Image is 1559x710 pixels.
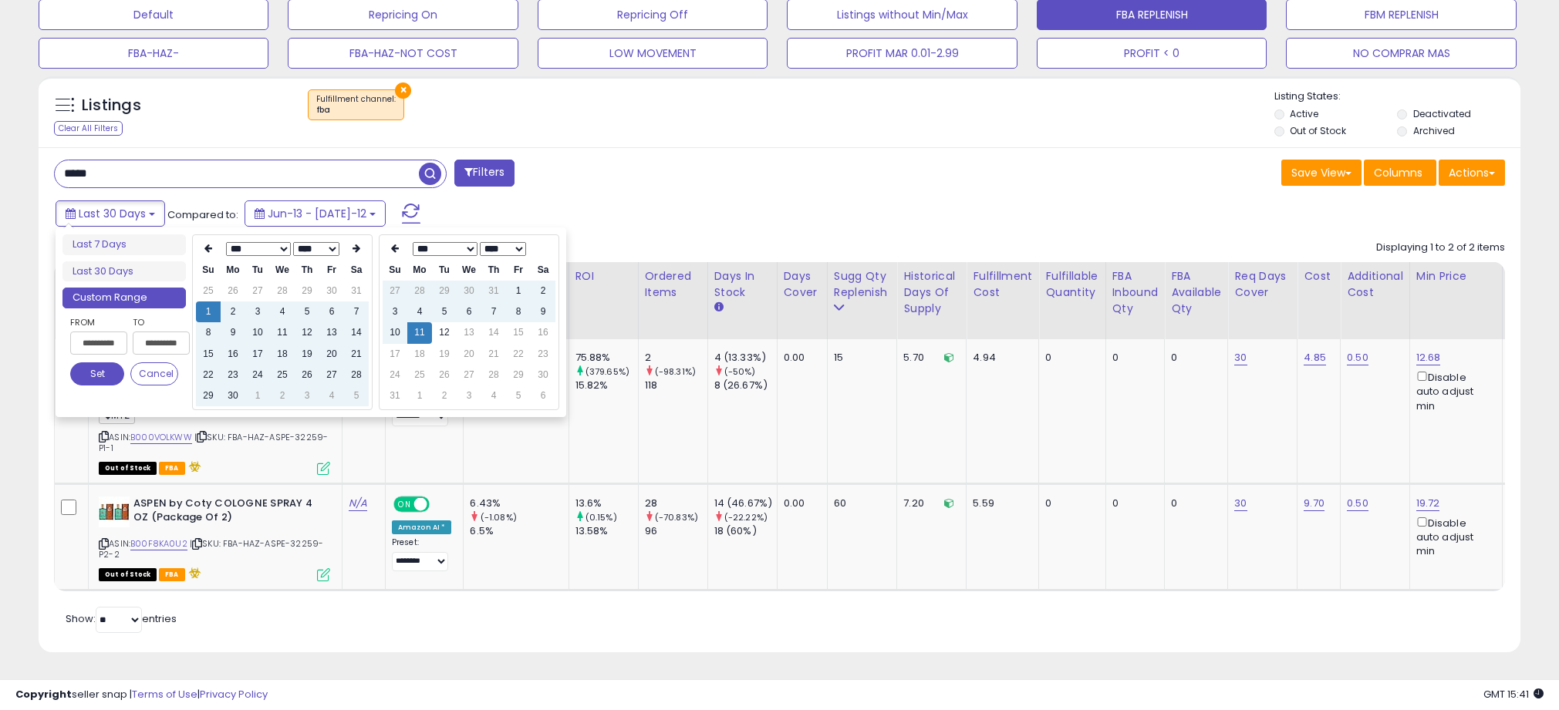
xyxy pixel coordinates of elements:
div: Days Cover [784,268,821,301]
td: 25 [196,281,221,301]
td: 9 [531,301,555,322]
td: 5 [432,301,457,322]
div: 14 (46.67%) [714,496,777,510]
td: 3 [457,385,481,406]
td: 2 [270,385,295,406]
td: 29 [196,385,221,406]
div: Clear All Filters [54,121,123,136]
td: 28 [481,365,506,385]
div: 2 [645,351,707,365]
div: Disable auto adjust min [1416,514,1490,559]
button: Cancel [130,362,178,385]
li: Custom Range [62,288,186,308]
td: 2 [221,301,245,322]
button: PROFIT MAR 0.01-2.99 [787,38,1017,69]
span: Show: entries [66,611,177,626]
td: 25 [407,365,432,385]
a: 12.68 [1416,350,1441,365]
td: 4 [407,301,432,322]
td: 3 [295,385,319,406]
div: Amazon AI * [392,520,452,534]
a: 9.70 [1304,496,1324,511]
td: 6 [457,301,481,322]
a: B000VOLKWW [130,431,192,444]
a: 30 [1234,350,1247,365]
th: Su [383,260,407,281]
td: 6 [531,385,555,406]
td: 4 [319,385,344,406]
div: ROI [575,268,632,284]
td: 8 [506,301,531,322]
small: Days In Stock. [714,301,724,315]
div: 0 [1112,351,1153,365]
div: 4 (13.33%) [714,351,777,365]
th: Mo [407,260,432,281]
td: 7 [481,301,506,322]
button: Filters [454,160,515,187]
i: hazardous material [185,567,201,578]
th: We [457,260,481,281]
td: 1 [506,281,531,301]
div: 28 [645,496,707,510]
td: 26 [432,365,457,385]
th: Sa [531,260,555,281]
td: 19 [432,344,457,365]
strong: Copyright [15,687,72,702]
button: FBA-HAZ- [39,38,268,69]
a: 30 [1234,496,1247,511]
span: All listings that are currently out of stock and unavailable for purchase on Amazon [99,568,157,581]
td: 30 [319,281,344,301]
div: Additional Cost [1347,268,1403,301]
div: ASIN: [99,496,330,580]
td: 1 [245,385,270,406]
div: Req Days Cover [1234,268,1291,301]
div: FBA Available Qty [1171,268,1221,317]
button: Set [70,362,124,385]
div: 5.70 [903,351,954,365]
div: FBA inbound Qty [1112,268,1159,317]
div: Ordered Items [645,268,701,301]
th: Please note that this number is a calculation based on your required days of coverage and your ve... [827,262,897,339]
td: 27 [319,365,344,385]
td: 5 [295,301,319,322]
td: 5 [344,385,369,406]
td: 13 [319,322,344,343]
a: 4.85 [1304,350,1326,365]
td: 7 [344,301,369,322]
td: 18 [407,344,432,365]
th: Sa [344,260,369,281]
td: 1 [196,301,221,322]
span: Compared to: [167,207,238,222]
label: To [133,315,178,330]
h5: Listings [82,95,141,116]
th: Tu [432,260,457,281]
label: From [70,315,124,330]
td: 29 [295,281,319,301]
button: Save View [1281,160,1362,186]
div: 13.58% [575,524,638,538]
a: 0.50 [1347,350,1368,365]
div: 7.20 [903,496,954,510]
th: Su [196,260,221,281]
div: 15.82% [575,379,638,392]
div: 6.5% [470,524,568,538]
div: seller snap | | [15,688,268,702]
button: FBA-HAZ-NOT COST [288,38,518,69]
b: ASPEN by Coty COLOGNE SPRAY 4 OZ (Package Of 2) [133,496,321,529]
td: 25 [270,365,295,385]
td: 16 [531,322,555,343]
td: 1 [407,385,432,406]
li: Last 7 Days [62,234,186,255]
div: Preset: [392,537,452,572]
span: FBA [159,462,185,475]
div: 0 [1171,351,1216,365]
th: Th [295,260,319,281]
div: Fulfillment Cost [973,268,1032,301]
small: (379.65%) [585,365,629,378]
div: 0 [1112,496,1153,510]
a: B00F8KA0U2 [130,537,187,550]
td: 27 [457,365,481,385]
div: 8 (26.67%) [714,379,777,392]
button: PROFIT < 0 [1037,38,1267,69]
span: ON [395,497,414,510]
